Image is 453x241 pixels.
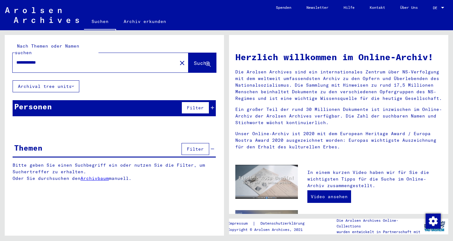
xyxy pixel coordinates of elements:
a: Datenschutzerklärung [255,220,312,227]
div: Personen [14,101,52,112]
span: Filter [187,146,204,152]
button: Filter [182,102,209,114]
span: DE [433,6,440,10]
span: Filter [187,105,204,111]
a: Archiv erkunden [116,14,174,29]
a: Video ansehen [307,190,351,203]
img: Zustimmung ändern [426,214,441,229]
img: video.jpg [235,165,298,199]
a: Archivbaum [81,175,109,181]
mat-icon: close [178,59,186,67]
div: Themen [14,142,42,153]
p: Bitte geben Sie einen Suchbegriff ein oder nutzen Sie die Filter, um Suchertreffer zu erhalten. O... [13,162,216,182]
img: yv_logo.png [423,218,446,234]
button: Archival tree units [13,80,79,92]
p: Ein großer Teil der rund 30 Millionen Dokumente ist inzwischen im Online-Archiv der Arolsen Archi... [235,106,442,126]
a: Impressum [228,220,253,227]
p: Copyright © Arolsen Archives, 2021 [228,227,312,232]
img: Arolsen_neg.svg [5,7,79,23]
button: Filter [182,143,209,155]
p: Die Arolsen Archives Online-Collections [337,218,421,229]
div: Zustimmung ändern [425,213,440,228]
div: | [228,220,312,227]
h1: Herzlich willkommen im Online-Archiv! [235,50,442,64]
button: Suche [188,53,216,72]
p: wurden entwickelt in Partnerschaft mit [337,229,421,235]
a: Suchen [84,14,116,30]
button: Clear [176,56,188,69]
p: Unser Online-Archiv ist 2020 mit dem European Heritage Award / Europa Nostra Award 2020 ausgezeic... [235,130,442,150]
p: In einem kurzen Video haben wir für Sie die wichtigsten Tipps für die Suche im Online-Archiv zusa... [307,169,442,189]
span: Suche [194,60,210,66]
mat-label: Nach Themen oder Namen suchen [15,43,79,55]
p: Die Arolsen Archives sind ein internationales Zentrum über NS-Verfolgung mit dem weltweit umfasse... [235,69,442,102]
